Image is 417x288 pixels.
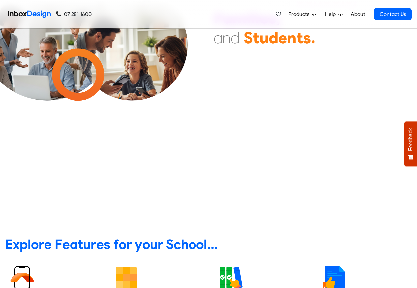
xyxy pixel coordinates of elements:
div: . [311,28,315,48]
div: S [244,28,253,48]
div: u [259,28,269,48]
div: a [214,28,223,48]
div: n [223,28,231,48]
heading: Explore Features for your School... [5,236,412,253]
div: s [303,28,311,48]
span: Help [325,10,338,18]
a: Help [322,8,345,21]
div: t [296,28,303,48]
div: e [278,28,287,48]
button: Feedback - Show survey [404,121,417,166]
a: Products [286,8,319,21]
span: Feedback [408,128,414,151]
div: t [253,28,259,48]
a: 07 281 1600 [56,10,92,18]
div: d [269,28,278,48]
a: Contact Us [374,8,412,20]
span: Products [288,10,312,18]
div: n [287,28,296,48]
a: About [349,8,367,21]
div: d [231,28,240,48]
